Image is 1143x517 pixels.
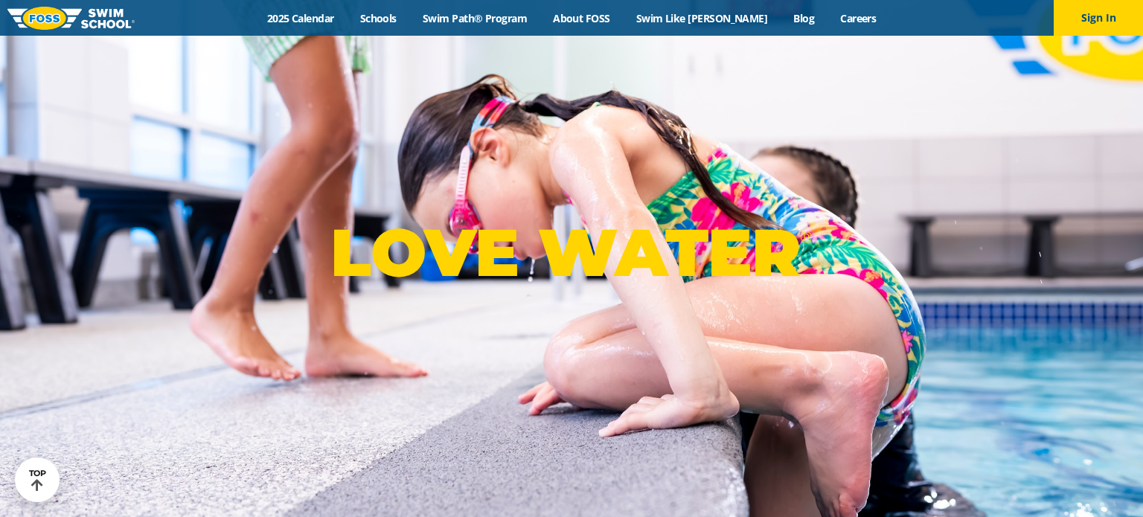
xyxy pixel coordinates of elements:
a: Swim Path® Program [409,11,540,25]
img: FOSS Swim School Logo [7,7,135,30]
a: 2025 Calendar [254,11,347,25]
a: Careers [827,11,889,25]
a: About FOSS [540,11,624,25]
p: LOVE WATER [330,213,812,292]
a: Swim Like [PERSON_NAME] [623,11,781,25]
div: TOP [29,469,46,492]
a: Blog [781,11,827,25]
a: Schools [347,11,409,25]
sup: ® [800,228,812,246]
